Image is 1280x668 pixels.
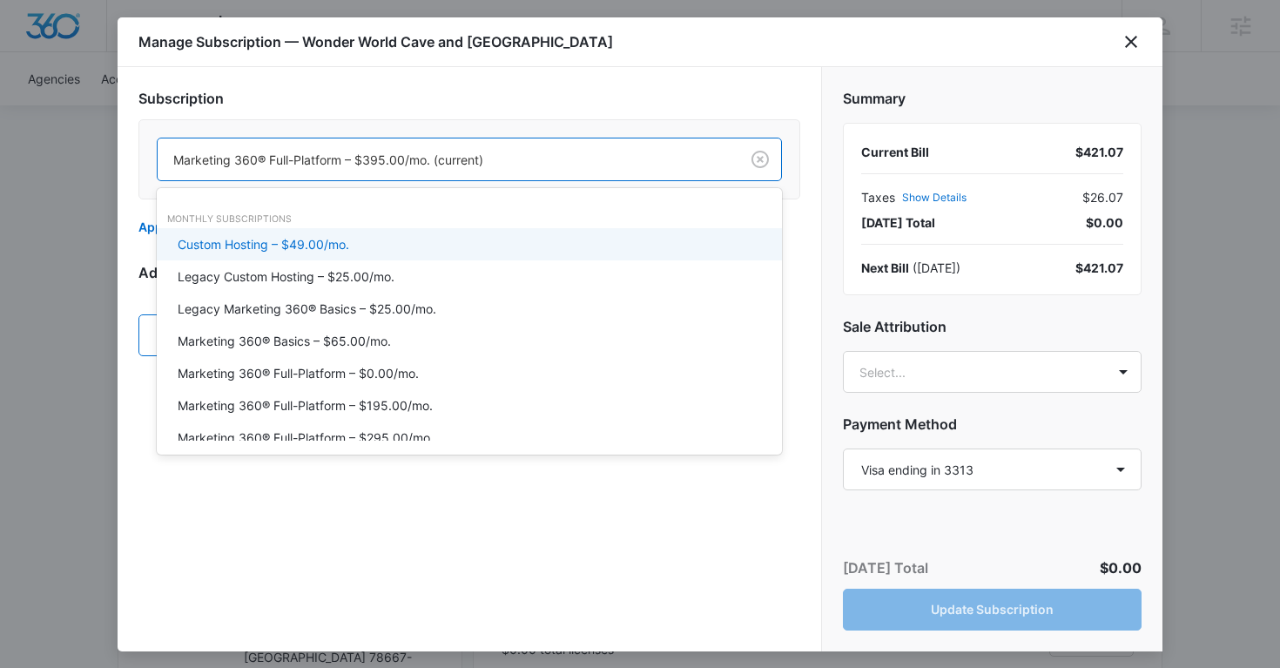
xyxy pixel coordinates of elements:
div: Monthly Subscriptions [157,213,782,226]
button: Clear [746,145,774,173]
button: Add Item [138,314,228,356]
p: Marketing 360® Full-Platform – $295.00/mo. [178,428,434,447]
span: [DATE] Total [861,213,935,232]
p: Custom Hosting – $49.00/mo. [178,235,349,253]
h2: Sale Attribution [843,316,1142,337]
button: Show Details [902,192,967,203]
button: Apply discount [138,206,246,248]
span: $0.00 [1086,213,1123,232]
span: Taxes [861,188,895,206]
h1: Manage Subscription — Wonder World Cave and [GEOGRAPHIC_DATA] [138,31,613,52]
div: ( [DATE] ) [861,259,960,277]
h2: Subscription [138,88,800,109]
p: Marketing 360® Full-Platform – $0.00/mo. [178,364,419,382]
p: Legacy Marketing 360® Basics – $25.00/mo. [178,300,436,318]
p: Marketing 360® Basics – $65.00/mo. [178,332,391,350]
h2: Add-Ons [138,262,800,283]
h2: Payment Method [843,414,1142,435]
span: $26.07 [1082,188,1123,206]
p: Legacy Custom Hosting – $25.00/mo. [178,267,394,286]
span: $0.00 [1100,559,1142,577]
span: Next Bill [861,260,909,275]
h2: Summary [843,88,1142,109]
p: [DATE] Total [843,557,928,578]
input: Subscription [173,151,177,169]
div: $421.07 [1075,259,1123,277]
div: $421.07 [1075,143,1123,161]
span: Current Bill [861,145,929,159]
button: close [1121,31,1142,52]
p: Marketing 360® Full-Platform – $195.00/mo. [178,396,433,415]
